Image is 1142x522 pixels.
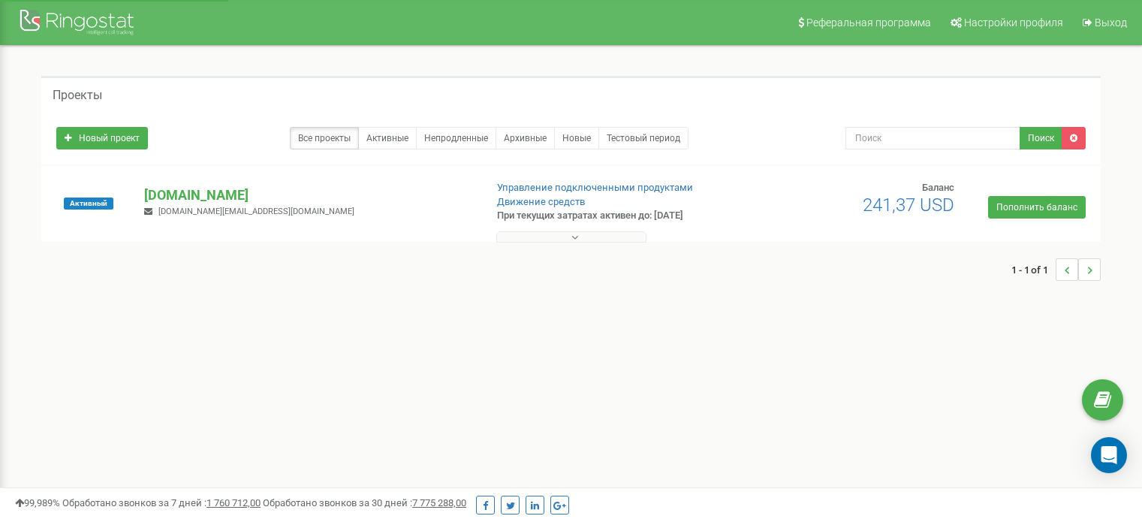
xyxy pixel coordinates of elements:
a: Новые [554,127,599,149]
a: Пополнить баланс [988,196,1086,219]
a: Архивные [496,127,555,149]
p: При текущих затратах активен до: [DATE] [497,209,737,223]
span: 1 - 1 of 1 [1011,258,1056,281]
a: Управление подключенными продуктами [497,182,693,193]
a: Все проекты [290,127,359,149]
span: Настройки профиля [964,17,1063,29]
u: 1 760 712,00 [206,497,261,508]
span: Обработано звонков за 30 дней : [263,497,466,508]
span: Баланс [922,182,954,193]
span: Активный [64,198,113,210]
span: Выход [1095,17,1127,29]
span: [DOMAIN_NAME][EMAIL_ADDRESS][DOMAIN_NAME] [158,207,354,216]
h5: Проекты [53,89,102,102]
a: Тестовый период [598,127,689,149]
div: Open Intercom Messenger [1091,437,1127,473]
span: 241,37 USD [863,195,954,216]
span: 99,989% [15,497,60,508]
a: Движение средств [497,196,585,207]
u: 7 775 288,00 [412,497,466,508]
nav: ... [1011,243,1101,296]
input: Поиск [845,127,1020,149]
p: [DOMAIN_NAME] [144,186,472,205]
a: Непродленные [416,127,496,149]
span: Обработано звонков за 7 дней : [62,497,261,508]
a: Активные [358,127,417,149]
button: Поиск [1020,127,1062,149]
a: Новый проект [56,127,148,149]
span: Реферальная программа [806,17,931,29]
